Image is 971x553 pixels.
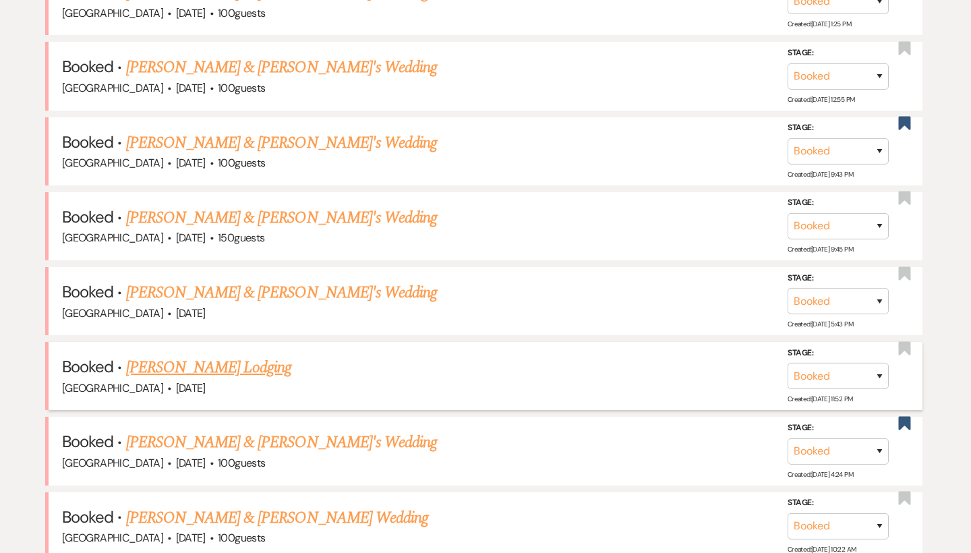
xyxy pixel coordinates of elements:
[218,531,265,545] span: 100 guests
[218,81,265,95] span: 100 guests
[62,506,113,527] span: Booked
[62,206,113,227] span: Booked
[218,231,264,245] span: 150 guests
[62,431,113,452] span: Booked
[176,306,206,320] span: [DATE]
[788,121,889,136] label: Stage:
[126,55,438,80] a: [PERSON_NAME] & [PERSON_NAME]'s Wedding
[62,456,163,470] span: [GEOGRAPHIC_DATA]
[62,56,113,77] span: Booked
[126,506,428,530] a: [PERSON_NAME] & [PERSON_NAME] Wedding
[176,81,206,95] span: [DATE]
[176,156,206,170] span: [DATE]
[126,206,438,230] a: [PERSON_NAME] & [PERSON_NAME]'s Wedding
[788,270,889,285] label: Stage:
[62,281,113,302] span: Booked
[788,20,851,28] span: Created: [DATE] 1:25 PM
[788,196,889,210] label: Stage:
[62,81,163,95] span: [GEOGRAPHIC_DATA]
[62,356,113,377] span: Booked
[218,156,265,170] span: 100 guests
[62,381,163,395] span: [GEOGRAPHIC_DATA]
[788,395,852,403] span: Created: [DATE] 11:52 PM
[62,156,163,170] span: [GEOGRAPHIC_DATA]
[126,430,438,455] a: [PERSON_NAME] & [PERSON_NAME]'s Wedding
[62,231,163,245] span: [GEOGRAPHIC_DATA]
[788,320,853,328] span: Created: [DATE] 5:43 PM
[176,531,206,545] span: [DATE]
[62,132,113,152] span: Booked
[176,6,206,20] span: [DATE]
[126,355,292,380] a: [PERSON_NAME] Lodging
[62,306,163,320] span: [GEOGRAPHIC_DATA]
[788,469,853,478] span: Created: [DATE] 4:24 PM
[788,496,889,511] label: Stage:
[218,456,265,470] span: 100 guests
[126,131,438,155] a: [PERSON_NAME] & [PERSON_NAME]'s Wedding
[126,281,438,305] a: [PERSON_NAME] & [PERSON_NAME]'s Wedding
[218,6,265,20] span: 100 guests
[788,170,853,179] span: Created: [DATE] 9:43 PM
[176,231,206,245] span: [DATE]
[176,456,206,470] span: [DATE]
[788,95,854,104] span: Created: [DATE] 12:55 PM
[788,421,889,436] label: Stage:
[62,531,163,545] span: [GEOGRAPHIC_DATA]
[62,6,163,20] span: [GEOGRAPHIC_DATA]
[788,46,889,61] label: Stage:
[788,346,889,361] label: Stage:
[176,381,206,395] span: [DATE]
[788,245,853,254] span: Created: [DATE] 9:45 PM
